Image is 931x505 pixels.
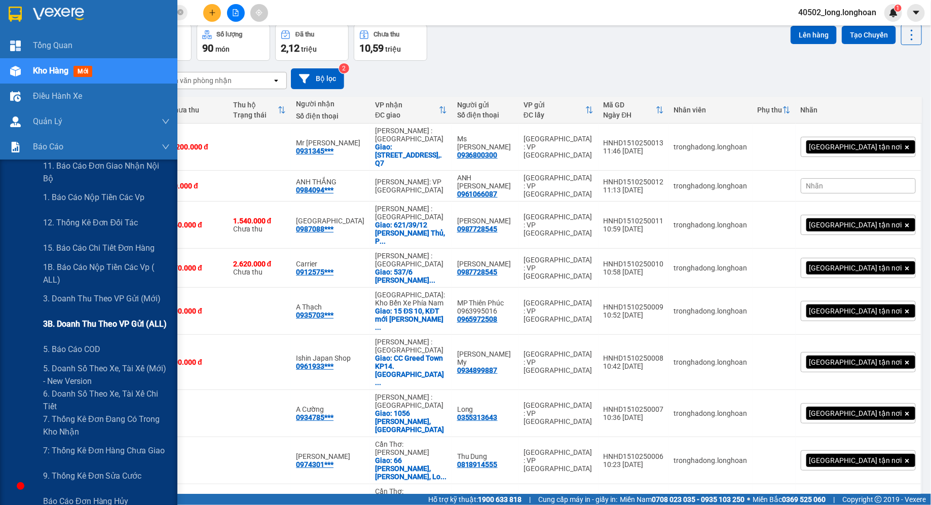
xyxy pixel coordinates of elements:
span: | [833,494,835,505]
div: [PERSON_NAME] : [GEOGRAPHIC_DATA] [375,205,447,221]
span: down [162,143,170,151]
span: [GEOGRAPHIC_DATA] tận nơi [809,456,902,465]
span: 3. Doanh Thu theo VP Gửi (mới) [43,292,161,305]
div: Cần Thơ: [PERSON_NAME] [375,487,447,503]
span: Điều hành xe [33,90,82,102]
svg: open [272,76,280,85]
span: 7. Thống kê đơn đang có trong kho nhận [43,413,170,438]
div: 100.000 đ [170,358,223,366]
div: [GEOGRAPHIC_DATA] : VP [GEOGRAPHIC_DATA] [524,448,593,473]
div: Carrier [296,260,365,268]
div: 0355313643 [457,413,498,421]
button: Lên hàng [791,26,837,44]
div: 2.200.000 đ [170,143,223,151]
div: VP gửi [524,101,585,109]
div: Đã thu [295,31,314,38]
span: ... [380,237,386,245]
button: plus [203,4,221,22]
button: Tạo Chuyến [842,26,896,44]
span: 11. Báo cáo đơn giao nhận nội bộ [43,160,170,185]
span: ... [375,378,381,386]
div: Thu Dung [457,452,513,460]
div: [PERSON_NAME] : [GEOGRAPHIC_DATA] [375,338,447,354]
th: Toggle SortBy [518,97,599,124]
div: tronghadong.longhoan [674,143,748,151]
div: Mã GD [604,101,656,109]
span: caret-down [912,8,921,17]
span: Tổng Quan [33,39,72,52]
button: Đã thu2,12 triệu [275,24,349,61]
img: warehouse-icon [10,66,21,76]
span: 40502_long.longhoan [790,6,884,19]
span: | [529,494,531,505]
button: Số lượng90món [197,24,270,61]
img: logo-vxr [9,7,22,22]
span: aim [255,9,263,16]
div: Thu hộ [233,101,278,109]
div: [GEOGRAPHIC_DATA] : VP [GEOGRAPHIC_DATA] [524,256,593,280]
div: Giao: 537/6 Nguyễn An Ninh - P Tam Thắng, Vũng Tàu [375,268,447,284]
div: HNHD1510250006 [604,452,664,460]
div: 0936800300 [457,151,498,159]
img: dashboard-icon [10,41,21,51]
span: 9. Thống kê đơn sửa cước [43,470,142,482]
div: [GEOGRAPHIC_DATA] : VP [GEOGRAPHIC_DATA] [524,213,593,237]
div: [PERSON_NAME] : [GEOGRAPHIC_DATA] [375,127,447,143]
div: Giao: 103 Đường 30, Tân Phong,. Q7 [375,143,447,167]
div: tronghadong.longhoan [674,409,748,417]
span: triệu [385,45,401,53]
div: 10:23 [DATE] [604,460,664,469]
span: 1B. Báo cáo nộp tiền các vp ( ALL) [43,261,170,286]
strong: 0369 525 060 [782,495,826,503]
div: [PERSON_NAME]: VP [GEOGRAPHIC_DATA] [375,178,447,194]
span: Miền Nam [620,494,744,505]
div: A Thạch [296,303,365,311]
div: [GEOGRAPHIC_DATA] : VP [GEOGRAPHIC_DATA] [524,401,593,425]
div: ĐC giao [375,111,439,119]
img: icon-new-feature [889,8,898,17]
div: Giao: CC Greed Town KP14. Bình Hưng Hoà B, Bình Tân [375,354,447,386]
div: 10:58 [DATE] [604,268,664,276]
th: Toggle SortBy [370,97,452,124]
span: ... [429,276,435,284]
div: A Cường [296,405,365,413]
div: Chọn văn phòng nhận [162,75,232,86]
span: 90 [202,42,213,54]
span: 3B. Doanh Thu theo VP Gửi (ALL) [43,318,167,330]
div: tronghadong.longhoan [674,307,748,315]
div: ĐC lấy [524,111,585,119]
div: Nhãn [801,106,916,114]
div: Quỳnh Anh [457,260,513,268]
div: MP Thiên Phúc 0963995016 [457,299,513,315]
div: 10:52 [DATE] [604,311,664,319]
div: Long [457,405,513,413]
div: 11:46 [DATE] [604,147,664,155]
div: Ms Nhung [457,135,513,151]
span: món [215,45,230,53]
div: Giao: 1056 Huỳnh Tấn Phát, Tân Phú Q7 [375,409,447,434]
th: Toggle SortBy [228,97,291,124]
span: 10,59 [359,42,384,54]
div: ANH THẮNG [296,178,365,186]
button: aim [250,4,268,22]
div: Giao: 621/39/12 Nguyễn Ảnh Thủ, P Hiệp Thành, Quận 12 [375,221,447,245]
div: 400.000 đ [170,307,223,315]
span: 5. Báo cáo COD [43,343,100,356]
button: Bộ lọc [291,68,344,89]
div: [GEOGRAPHIC_DATA] : VP [GEOGRAPHIC_DATA] [524,135,593,159]
div: [GEOGRAPHIC_DATA] : VP [GEOGRAPHIC_DATA] [524,174,593,198]
strong: 1900 633 818 [478,495,522,503]
div: Người gửi [457,101,513,109]
span: [GEOGRAPHIC_DATA] tận nơi [809,220,902,229]
div: [PERSON_NAME] : [GEOGRAPHIC_DATA] [375,393,447,409]
div: HNHD1510250010 [604,260,664,268]
img: warehouse-icon [10,116,21,127]
span: 15. Báo cáo chi tiết đơn hàng [43,242,155,254]
div: Giao: 66 Vũ Trọng Phụng, Mỹ Thới, Long Xuyên, An Giang [375,456,447,481]
span: file-add [232,9,239,16]
div: 10:36 [DATE] [604,413,664,421]
div: 0987728545 [457,225,498,233]
div: VP nhận [375,101,439,109]
span: 1. Báo cáo nộp tiền các vp [43,191,144,204]
span: 6. Doanh số theo xe, tài xế chi tiết [43,387,170,413]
